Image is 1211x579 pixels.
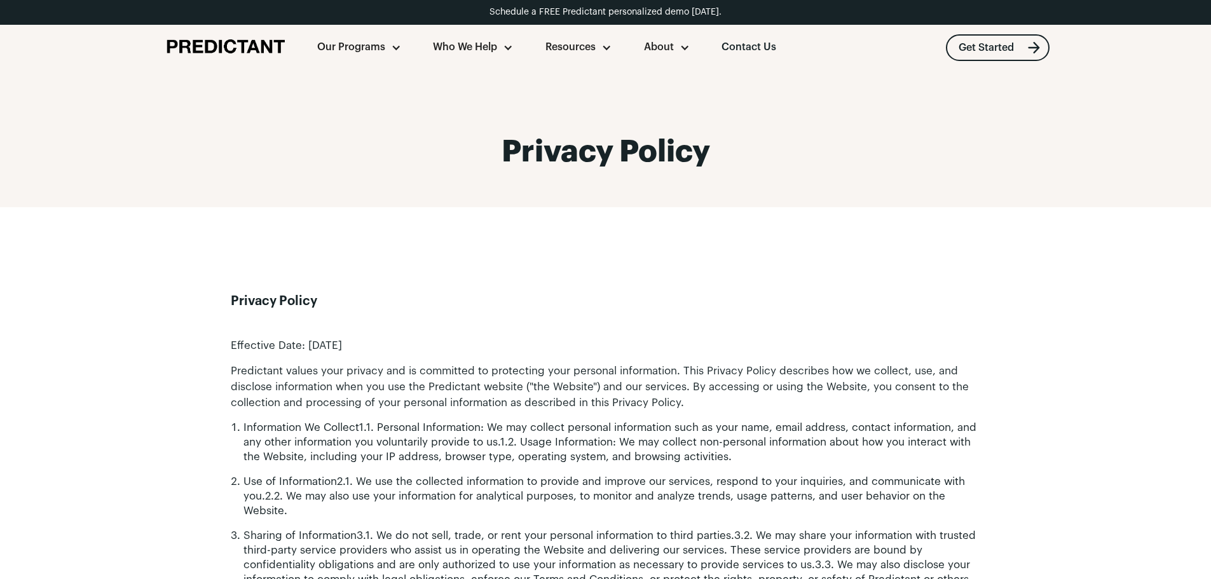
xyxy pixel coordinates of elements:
div: Get Started [959,43,1014,53]
a: Contact Us [706,25,793,71]
li: Information We Collect1.1. Personal Information: We may collect personal information such as your... [243,421,980,465]
h1: Privacy Policy [502,134,710,169]
div: About [627,25,706,71]
p: ‍ [231,312,980,328]
div: Schedule a FREE Predictant personalized demo [DATE]. [489,6,722,18]
div: Contact Us [722,41,776,55]
a: Get Started [946,34,1050,61]
div: Who We Help [417,25,530,71]
div: Resources [545,41,596,55]
p: Effective Date: [DATE] [231,338,980,354]
div: Our Programs [301,25,417,71]
p: Predictant values your privacy and is committed to protecting your personal information. This Pri... [231,364,980,411]
h4: Privacy Policy [231,293,980,310]
li: Use of Information2.1. We use the collected information to provide and improve our services, resp... [243,475,980,519]
div: Our Programs [317,41,385,55]
div: Resources [529,25,627,71]
div: About [644,41,674,55]
div: Who We Help [433,41,497,55]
